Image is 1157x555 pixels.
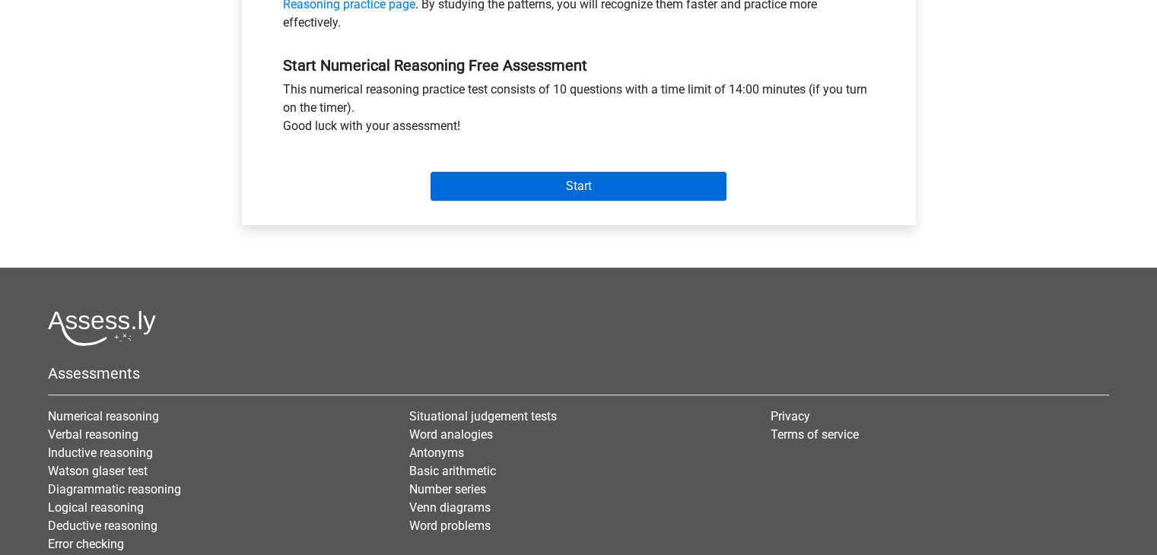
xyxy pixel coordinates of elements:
a: Situational judgement tests [409,409,557,423]
div: This numerical reasoning practice test consists of 10 questions with a time limit of 14:00 minute... [272,81,886,141]
img: Assessly logo [48,310,156,346]
h5: Assessments [48,364,1109,382]
a: Venn diagrams [409,500,491,515]
a: Error checking [48,537,124,551]
a: Number series [409,482,486,496]
a: Basic arithmetic [409,464,496,478]
a: Deductive reasoning [48,519,157,533]
a: Logical reasoning [48,500,144,515]
a: Inductive reasoning [48,446,153,460]
a: Word problems [409,519,491,533]
a: Verbal reasoning [48,427,138,442]
a: Diagrammatic reasoning [48,482,181,496]
a: Watson glaser test [48,464,148,478]
a: Numerical reasoning [48,409,159,423]
a: Privacy [771,409,810,423]
a: Word analogies [409,427,493,442]
a: Antonyms [409,446,464,460]
h5: Start Numerical Reasoning Free Assessment [283,56,875,75]
a: Terms of service [771,427,859,442]
input: Start [431,172,726,201]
